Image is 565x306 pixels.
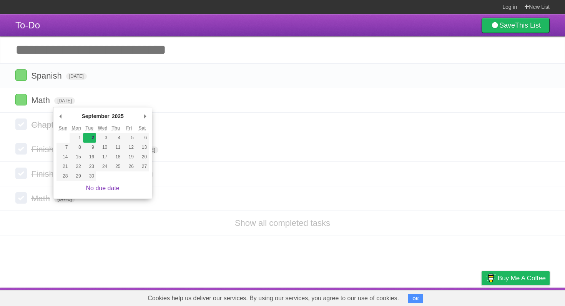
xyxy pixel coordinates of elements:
[83,152,96,162] button: 16
[54,97,75,104] span: [DATE]
[15,168,27,179] label: Done
[96,152,109,162] button: 17
[472,290,492,304] a: Privacy
[70,143,83,152] button: 8
[123,162,136,171] button: 26
[482,18,550,33] a: SaveThis List
[136,143,149,152] button: 13
[405,290,436,304] a: Developers
[31,194,52,203] span: Math
[56,152,70,162] button: 14
[15,143,27,155] label: Done
[141,110,149,122] button: Next Month
[109,162,122,171] button: 25
[515,21,541,29] b: This List
[96,133,109,143] button: 3
[59,125,68,131] abbr: Sunday
[71,125,81,131] abbr: Monday
[15,20,40,30] span: To-Do
[498,271,546,285] span: Buy me a coffee
[15,69,27,81] label: Done
[31,120,126,130] span: Chapter 1/2 Vocab Word
[56,162,70,171] button: 21
[109,152,122,162] button: 18
[70,171,83,181] button: 29
[56,171,70,181] button: 28
[96,143,109,152] button: 10
[445,290,462,304] a: Terms
[70,133,83,143] button: 1
[501,290,550,304] a: Suggest a feature
[379,290,395,304] a: About
[66,73,87,80] span: [DATE]
[56,143,70,152] button: 7
[485,271,496,285] img: Buy me a coffee
[136,133,149,143] button: 6
[98,125,108,131] abbr: Wednesday
[482,271,550,285] a: Buy me a coffee
[126,125,132,131] abbr: Friday
[136,152,149,162] button: 20
[31,145,135,154] span: Finish TBT Blackout Poetry
[140,291,407,306] span: Cookies help us deliver our services. By using our services, you agree to our use of cookies.
[83,162,96,171] button: 23
[31,169,130,179] span: Finish reading ch.1 TKAM
[15,118,27,130] label: Done
[111,125,120,131] abbr: Thursday
[15,192,27,204] label: Done
[408,294,423,303] button: OK
[31,71,64,81] span: Spanish
[111,110,125,122] div: 2025
[109,143,122,152] button: 11
[123,152,136,162] button: 19
[139,125,146,131] abbr: Saturday
[15,94,27,105] label: Done
[86,125,93,131] abbr: Tuesday
[83,171,96,181] button: 30
[123,143,136,152] button: 12
[136,162,149,171] button: 27
[70,152,83,162] button: 15
[31,95,52,105] span: Math
[80,110,110,122] div: September
[235,218,330,228] a: Show all completed tasks
[109,133,122,143] button: 4
[83,133,96,143] button: 2
[86,185,120,191] a: No due date
[70,162,83,171] button: 22
[83,143,96,152] button: 9
[96,162,109,171] button: 24
[56,110,64,122] button: Previous Month
[123,133,136,143] button: 5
